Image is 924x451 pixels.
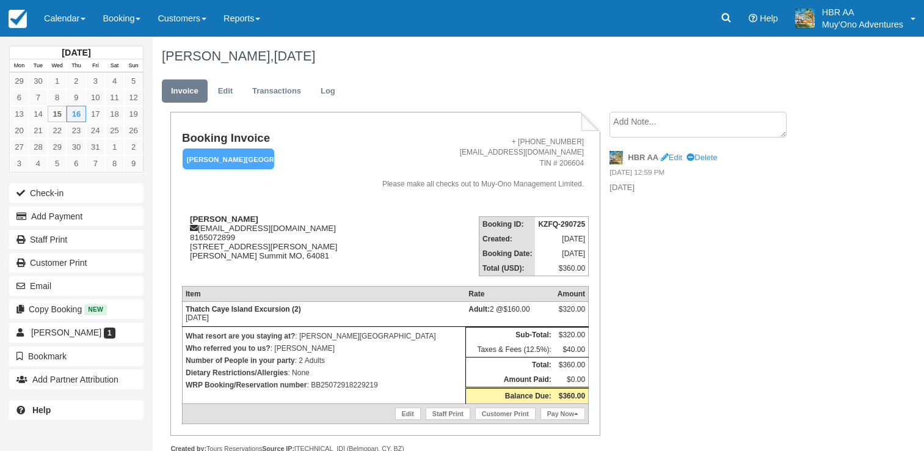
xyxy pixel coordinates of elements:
a: 7 [86,155,105,172]
th: Sun [124,59,143,73]
span: New [84,304,107,315]
a: 6 [67,155,85,172]
strong: KZFQ-290725 [538,220,585,229]
a: Help [9,400,144,420]
strong: What resort are you staying at? [186,332,295,340]
img: A20 [795,9,815,28]
a: Customer Print [475,408,536,420]
a: 9 [124,155,143,172]
a: 19 [124,106,143,122]
span: $160.00 [503,305,529,313]
a: [PERSON_NAME] 1 [9,323,144,342]
td: $360.00 [535,261,588,276]
a: 28 [29,139,48,155]
button: Add Partner Attribution [9,370,144,389]
strong: Adult [468,305,490,313]
a: 31 [86,139,105,155]
td: [DATE] [535,232,588,246]
a: 12 [124,89,143,106]
a: Invoice [162,79,208,103]
a: 5 [124,73,143,89]
button: Email [9,276,144,296]
a: 11 [105,89,124,106]
p: : BB25072918229219 [186,379,462,391]
a: 27 [10,139,29,155]
a: [PERSON_NAME][GEOGRAPHIC_DATA] [182,148,270,170]
a: 4 [29,155,48,172]
button: Check-in [9,183,144,203]
a: 30 [67,139,85,155]
a: 22 [48,122,67,139]
p: : [PERSON_NAME][GEOGRAPHIC_DATA] [186,330,462,342]
a: Transactions [243,79,310,103]
th: Sat [105,59,124,73]
em: [DATE] 12:59 PM [609,167,815,181]
strong: [PERSON_NAME] [190,215,258,224]
img: checkfront-main-nav-mini-logo.png [9,10,27,28]
a: Staff Print [426,408,470,420]
td: 2 @ [465,301,554,326]
a: 2 [67,73,85,89]
td: $0.00 [555,372,589,388]
a: Edit [661,153,682,162]
td: $320.00 [555,327,589,342]
strong: [DATE] [62,48,90,57]
a: 2 [124,139,143,155]
a: 13 [10,106,29,122]
span: 1 [104,328,115,339]
a: 14 [29,106,48,122]
a: 5 [48,155,67,172]
span: [DATE] [274,48,315,64]
a: 20 [10,122,29,139]
em: [PERSON_NAME][GEOGRAPHIC_DATA] [183,148,274,170]
th: Amount Paid: [465,372,554,388]
td: [DATE] [182,301,465,326]
i: Help [749,14,757,23]
a: Edit [395,408,421,420]
a: 7 [29,89,48,106]
strong: Number of People in your party [186,356,295,365]
th: Booking ID: [479,216,536,232]
th: Thu [67,59,85,73]
p: [DATE] [609,182,815,194]
a: 24 [86,122,105,139]
strong: Dietary Restrictions/Allergies [186,369,288,377]
a: Staff Print [9,230,144,249]
div: [EMAIL_ADDRESS][DOMAIN_NAME] 8165072899 [STREET_ADDRESS][PERSON_NAME] [PERSON_NAME] Summit MO, 64081 [182,215,354,276]
th: Fri [86,59,105,73]
a: 26 [124,122,143,139]
a: Delete [686,153,717,162]
a: 25 [105,122,124,139]
a: 17 [86,106,105,122]
a: 16 [67,106,85,122]
th: Total: [465,357,554,372]
a: 10 [86,89,105,106]
a: 1 [48,73,67,89]
p: : [PERSON_NAME] [186,342,462,354]
a: 29 [10,73,29,89]
a: 23 [67,122,85,139]
span: [PERSON_NAME] [31,328,101,337]
button: Bookmark [9,346,144,366]
a: 21 [29,122,48,139]
a: 29 [48,139,67,155]
a: 3 [86,73,105,89]
p: HBR AA [822,6,903,18]
a: Customer Print [9,253,144,273]
th: Mon [10,59,29,73]
th: Rate [465,286,554,301]
th: Tue [29,59,48,73]
td: Taxes & Fees (12.5%): [465,342,554,358]
a: 9 [67,89,85,106]
div: $320.00 [558,305,585,323]
p: : None [186,367,462,379]
a: 4 [105,73,124,89]
a: 18 [105,106,124,122]
a: 15 [48,106,67,122]
td: $360.00 [555,357,589,372]
a: 6 [10,89,29,106]
strong: Who referred you to us? [186,344,271,353]
a: 8 [48,89,67,106]
a: 3 [10,155,29,172]
span: Help [760,13,778,23]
